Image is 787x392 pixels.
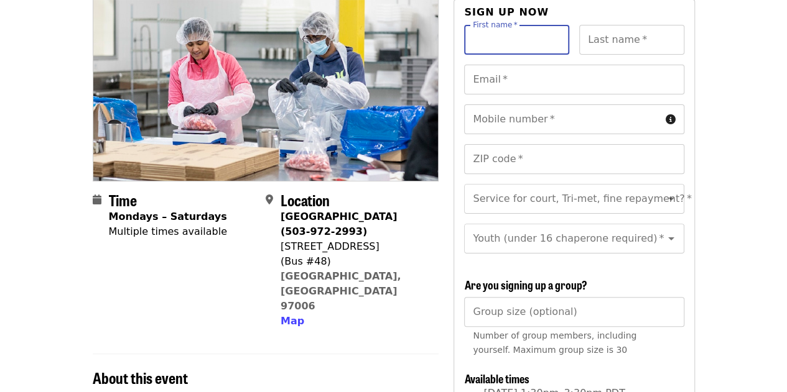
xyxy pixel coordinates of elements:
[109,211,227,222] strong: Mondays – Saturdays
[109,224,227,239] div: Multiple times available
[464,6,549,18] span: Sign up now
[109,189,137,211] span: Time
[579,25,684,55] input: Last name
[663,190,680,207] button: Open
[281,270,401,312] a: [GEOGRAPHIC_DATA], [GEOGRAPHIC_DATA] 97006
[473,330,636,355] span: Number of group members, including yourself. Maximum group size is 30
[464,144,684,174] input: ZIP code
[93,367,188,388] span: About this event
[464,370,529,386] span: Available times
[666,114,676,125] i: circle-info icon
[464,297,684,327] input: [object Object]
[281,211,397,237] strong: [GEOGRAPHIC_DATA] (503-972-2993)
[663,230,680,247] button: Open
[464,276,587,293] span: Are you signing up a group?
[93,194,101,206] i: calendar icon
[266,194,273,206] i: map-marker-alt icon
[464,104,660,134] input: Mobile number
[281,189,330,211] span: Location
[281,314,304,329] button: Map
[281,254,429,269] div: (Bus #48)
[464,25,569,55] input: First name
[281,239,429,254] div: [STREET_ADDRESS]
[464,65,684,94] input: Email
[281,315,304,327] span: Map
[473,21,518,29] label: First name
